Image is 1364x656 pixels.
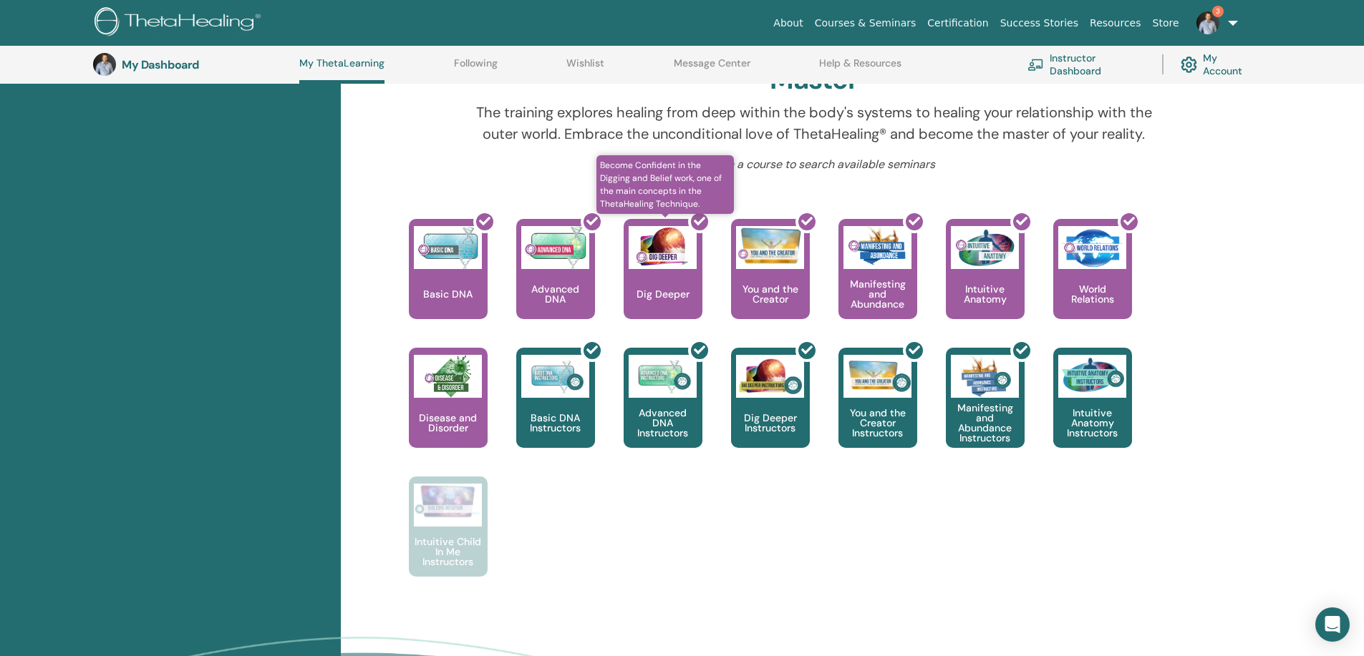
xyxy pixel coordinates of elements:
a: Courses & Seminars [809,10,922,36]
img: Intuitive Child In Me Instructors [414,484,482,519]
a: Manifesting and Abundance Manifesting and Abundance [838,219,917,348]
a: My ThetaLearning [299,57,384,84]
a: Following [454,57,498,80]
a: Wishlist [566,57,604,80]
a: Instructor Dashboard [1027,49,1145,80]
a: You and the Creator You and the Creator [731,219,810,348]
a: World Relations World Relations [1053,219,1132,348]
div: Open Intercom Messenger [1315,607,1350,642]
a: About [768,10,808,36]
a: Basic DNA Instructors Basic DNA Instructors [516,348,595,476]
img: default.jpg [1196,11,1219,34]
img: Disease and Disorder [414,355,482,398]
a: Manifesting and Abundance Instructors Manifesting and Abundance Instructors [946,348,1025,476]
a: Advanced DNA Advanced DNA [516,219,595,348]
p: Manifesting and Abundance [838,279,917,309]
p: Basic DNA Instructors [516,413,595,433]
p: Dig Deeper Instructors [731,413,810,433]
img: Dig Deeper Instructors [736,355,804,398]
a: Advanced DNA Instructors Advanced DNA Instructors [624,348,702,476]
img: Advanced DNA Instructors [629,355,697,398]
a: My Account [1181,49,1257,80]
img: chalkboard-teacher.svg [1027,59,1044,71]
a: Intuitive Anatomy Intuitive Anatomy [946,219,1025,348]
p: The training explores healing from deep within the body's systems to healing your relationship wi... [472,102,1156,145]
img: Manifesting and Abundance Instructors [951,355,1019,398]
p: Dig Deeper [631,289,695,299]
p: Advanced DNA Instructors [624,408,702,438]
p: Intuitive Anatomy Instructors [1053,408,1132,438]
img: default.jpg [93,53,116,76]
img: Basic DNA [414,226,482,269]
img: World Relations [1058,226,1126,269]
a: Message Center [674,57,750,80]
p: Disease and Disorder [409,413,488,433]
span: 3 [1212,6,1224,17]
img: Advanced DNA [521,226,589,269]
img: Manifesting and Abundance [843,226,911,269]
a: Help & Resources [819,57,901,80]
span: Become Confident in the Digging and Belief work, one of the main concepts in the ThetaHealing Tec... [596,155,735,214]
img: Basic DNA Instructors [521,355,589,398]
a: Store [1147,10,1185,36]
p: World Relations [1053,284,1132,304]
p: You and the Creator Instructors [838,408,917,438]
a: Basic DNA Basic DNA [409,219,488,348]
img: You and the Creator [736,226,804,265]
a: Intuitive Anatomy Instructors Intuitive Anatomy Instructors [1053,348,1132,476]
a: Dig Deeper Instructors Dig Deeper Instructors [731,348,810,476]
p: You and the Creator [731,284,810,304]
a: Intuitive Child In Me Instructors Intuitive Child In Me Instructors [409,476,488,605]
p: Click on a course to search available seminars [472,156,1156,173]
img: cog.svg [1181,53,1197,77]
p: Manifesting and Abundance Instructors [946,403,1025,443]
img: You and the Creator Instructors [843,355,911,398]
a: Disease and Disorder Disease and Disorder [409,348,488,476]
img: Intuitive Anatomy [951,226,1019,269]
a: Certification [922,10,994,36]
a: Resources [1084,10,1147,36]
h2: Master [770,64,858,97]
p: Advanced DNA [516,284,595,304]
img: Intuitive Anatomy Instructors [1058,355,1126,398]
h3: My Dashboard [122,58,265,72]
p: Intuitive Child In Me Instructors [409,537,488,567]
img: logo.png [95,7,266,39]
p: Intuitive Anatomy [946,284,1025,304]
a: Success Stories [995,10,1084,36]
a: Become Confident in the Digging and Belief work, one of the main concepts in the ThetaHealing Tec... [624,219,702,348]
img: Dig Deeper [629,226,697,269]
a: You and the Creator Instructors You and the Creator Instructors [838,348,917,476]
